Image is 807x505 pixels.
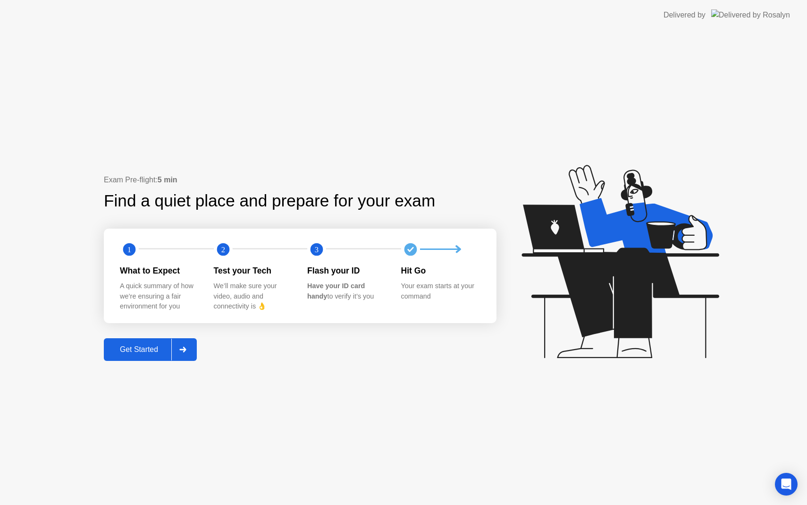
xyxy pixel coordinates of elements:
button: Get Started [104,338,197,361]
b: 5 min [158,176,177,184]
div: Open Intercom Messenger [775,473,798,496]
div: Test your Tech [214,265,293,277]
div: to verify it’s you [307,281,386,301]
b: Have your ID card handy [307,282,365,300]
div: Get Started [107,345,171,354]
text: 3 [315,245,319,254]
div: Exam Pre-flight: [104,174,496,186]
div: Flash your ID [307,265,386,277]
img: Delivered by Rosalyn [711,9,790,20]
div: A quick summary of how we’re ensuring a fair environment for you [120,281,199,312]
div: What to Expect [120,265,199,277]
text: 1 [127,245,131,254]
div: Hit Go [401,265,480,277]
text: 2 [221,245,225,254]
div: Your exam starts at your command [401,281,480,301]
div: Find a quiet place and prepare for your exam [104,188,437,214]
div: Delivered by [664,9,706,21]
div: We’ll make sure your video, audio and connectivity is 👌 [214,281,293,312]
